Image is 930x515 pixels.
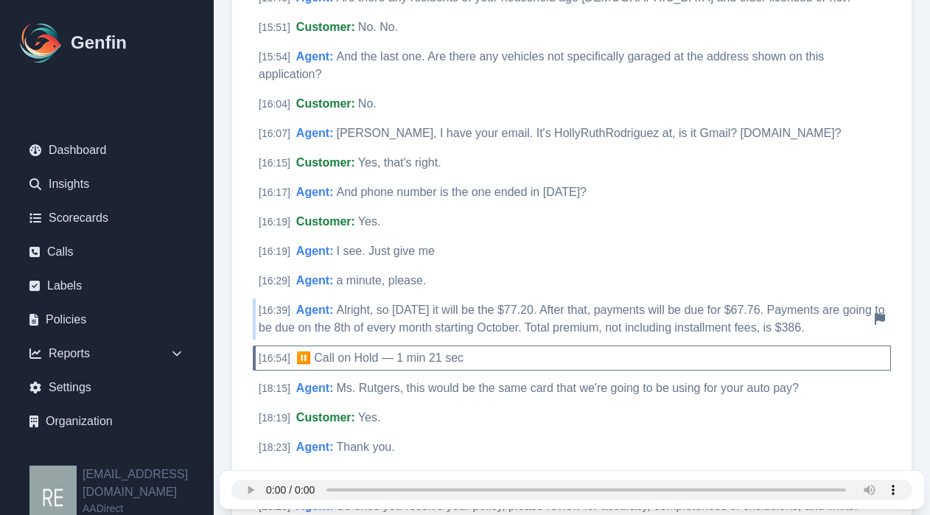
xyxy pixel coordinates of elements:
span: Agent : [296,50,334,63]
span: [ 16:17 ] [259,186,290,198]
span: [ 18:15 ] [259,382,290,394]
a: Scorecards [18,203,196,233]
span: Agent : [296,382,334,394]
span: [ 16:39 ] [259,304,290,316]
span: Customer : [296,97,355,110]
a: Calls [18,237,196,267]
a: Settings [18,373,196,402]
span: No. No. [358,21,398,33]
span: Alright, so [DATE] it will be the $77.20. After that, payments will be due for $67.76. Payments a... [259,304,885,334]
a: Organization [18,407,196,436]
span: [ 15:54 ] [259,51,290,63]
span: a minute, please. [336,274,426,287]
div: Reports [18,339,196,368]
img: Logo [18,19,65,66]
span: Thank you. [336,441,394,453]
span: I see. Just give me [336,245,434,257]
span: Yes, that's right. [358,156,441,169]
span: [ 18:19 ] [259,412,290,424]
span: [ 16:19 ] [259,245,290,257]
span: Agent : [296,127,334,139]
span: [ 16:04 ] [259,98,290,110]
span: Agent : [296,304,334,316]
span: [ 16:19 ] [259,216,290,228]
span: [ 16:15 ] [259,157,290,169]
a: Labels [18,271,196,301]
span: Agent : [296,186,334,198]
span: [ 16:54 ] [259,352,290,364]
span: No. [358,97,377,110]
span: Yes. [358,411,381,424]
span: Ms. Rutgers, this would be the same card that we're going to be using for your auto pay? [336,382,798,394]
span: Agent : [296,245,334,257]
span: Customer : [296,156,355,169]
span: [ 15:51 ] [259,21,290,33]
a: Policies [18,305,196,334]
a: Dashboard [18,136,196,165]
h2: [EMAIL_ADDRESS][DOMAIN_NAME] [83,466,214,501]
span: Yes. [358,215,381,228]
span: And the last one. Are there any vehicles not specifically garaged at the address shown on this ap... [259,50,824,80]
span: Customer : [296,411,355,424]
span: Customer : [296,21,355,33]
span: [ 16:29 ] [259,275,290,287]
span: [ 18:23 ] [259,441,290,453]
span: ⏸️ Call on Hold — 1 min 21 sec [296,351,464,364]
h1: Genfin [71,31,127,55]
audio: Your browser does not support the audio element. [231,480,912,500]
span: [PERSON_NAME], I have your email. It's HollyRuthRodriguez at, is it Gmail? [DOMAIN_NAME]? [336,127,841,139]
span: And phone number is the one ended in [DATE]? [336,186,586,198]
span: Agent : [296,441,334,453]
span: Agent : [296,274,334,287]
span: [ 16:07 ] [259,127,290,139]
a: Insights [18,169,196,199]
span: Customer : [296,215,355,228]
